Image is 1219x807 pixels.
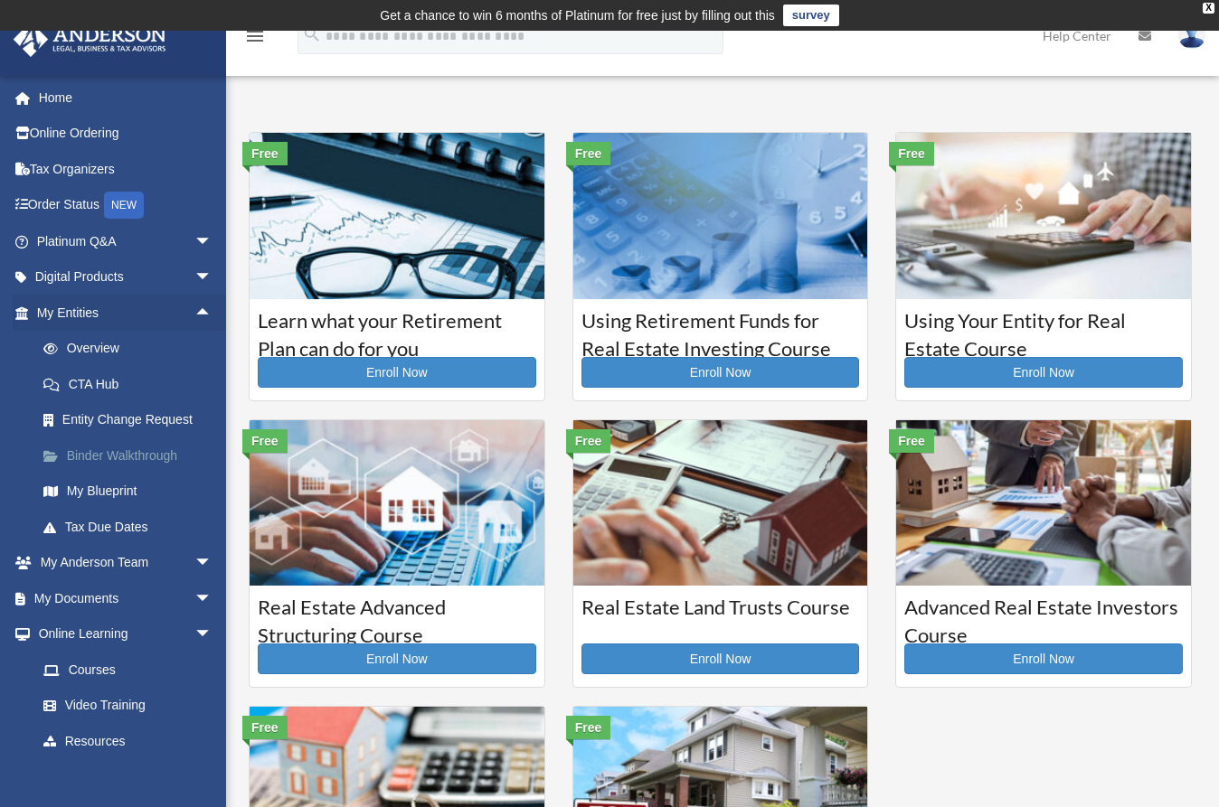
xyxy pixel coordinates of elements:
[8,22,172,57] img: Anderson Advisors Platinum Portal
[566,716,611,739] div: Free
[194,223,231,260] span: arrow_drop_down
[889,142,934,165] div: Free
[13,259,240,296] a: Digital Productsarrow_drop_down
[194,259,231,296] span: arrow_drop_down
[302,24,322,44] i: search
[242,716,288,739] div: Free
[380,5,775,26] div: Get a chance to win 6 months of Platinum for free just by filling out this
[13,187,240,224] a: Order StatusNEW
[25,437,240,474] a: Binder Walkthrough
[194,580,231,617] span: arrow_drop_down
[904,357,1183,388] a: Enroll Now
[25,331,240,367] a: Overview
[13,223,240,259] a: Platinum Q&Aarrow_drop_down
[904,643,1183,674] a: Enroll Now
[25,509,240,545] a: Tax Due Dates
[25,402,240,438] a: Entity Change Request
[25,366,240,402] a: CTA Hub
[13,80,240,116] a: Home
[194,545,231,582] span: arrow_drop_down
[581,643,860,674] a: Enroll Now
[566,142,611,165] div: Free
[244,32,266,47] a: menu
[904,594,1183,639] h3: Advanced Real Estate Investors Course
[258,594,536,639] h3: Real Estate Advanced Structuring Course
[904,307,1183,352] h3: Using Your Entity for Real Estate Course
[1203,3,1214,14] div: close
[25,688,240,724] a: Video Training
[13,580,240,616] a: My Documentsarrow_drop_down
[13,545,240,581] a: My Anderson Teamarrow_drop_down
[258,307,536,352] h3: Learn what your Retirement Plan can do for you
[258,643,536,674] a: Enroll Now
[566,429,611,453] div: Free
[25,652,231,688] a: Courses
[581,357,860,388] a: Enroll Now
[104,192,144,219] div: NEW
[194,295,231,332] span: arrow_drop_up
[581,307,860,352] h3: Using Retirement Funds for Real Estate Investing Course
[889,429,934,453] div: Free
[194,616,231,653] span: arrow_drop_down
[25,723,240,759] a: Resources
[13,116,240,152] a: Online Ordering
[242,429,288,453] div: Free
[25,474,240,510] a: My Blueprint
[258,357,536,388] a: Enroll Now
[13,295,240,331] a: My Entitiesarrow_drop_up
[244,25,266,47] i: menu
[1178,23,1205,49] img: User Pic
[13,151,240,187] a: Tax Organizers
[581,594,860,639] h3: Real Estate Land Trusts Course
[13,616,240,652] a: Online Learningarrow_drop_down
[242,142,288,165] div: Free
[783,5,839,26] a: survey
